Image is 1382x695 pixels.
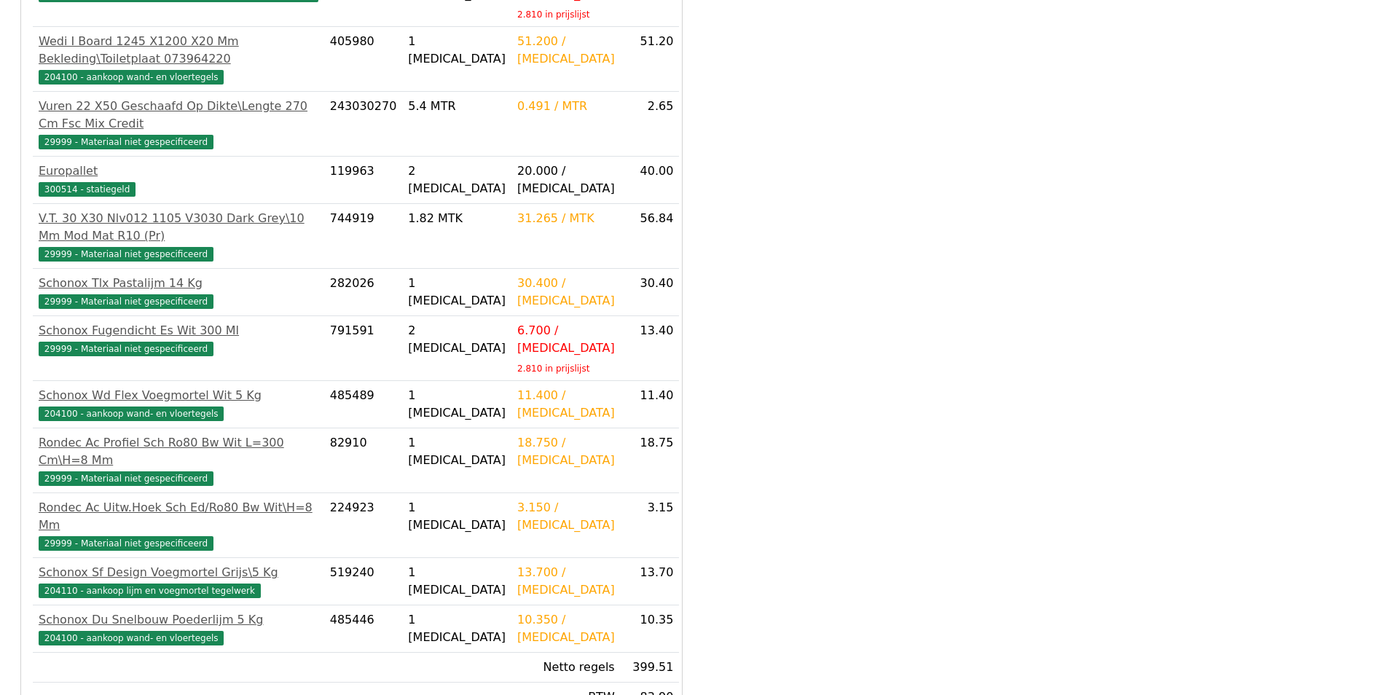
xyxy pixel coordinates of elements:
[408,210,506,227] div: 1.82 MTK
[517,9,589,20] sub: 2.810 in prijslijst
[517,434,615,469] div: 18.750 / [MEDICAL_DATA]
[408,275,506,310] div: 1 [MEDICAL_DATA]
[621,204,680,269] td: 56.84
[408,33,506,68] div: 1 [MEDICAL_DATA]
[39,536,213,551] span: 29999 - Materiaal niet gespecificeerd
[517,33,615,68] div: 51.200 / [MEDICAL_DATA]
[324,204,403,269] td: 744919
[621,493,680,558] td: 3.15
[511,653,621,683] td: Netto regels
[621,92,680,157] td: 2.65
[408,387,506,422] div: 1 [MEDICAL_DATA]
[39,210,318,262] a: V.T. 30 X30 Nlv012 1105 V3030 Dark Grey\10 Mm Mod Mat R10 (Pr)29999 - Materiaal niet gespecificeerd
[39,162,318,197] a: Europallet300514 - statiegeld
[324,493,403,558] td: 224923
[621,157,680,204] td: 40.00
[621,653,680,683] td: 399.51
[39,342,213,356] span: 29999 - Materiaal niet gespecificeerd
[39,135,213,149] span: 29999 - Materiaal niet gespecificeerd
[517,275,615,310] div: 30.400 / [MEDICAL_DATA]
[39,387,318,422] a: Schonox Wd Flex Voegmortel Wit 5 Kg204100 - aankoop wand- en vloertegels
[517,611,615,646] div: 10.350 / [MEDICAL_DATA]
[39,564,318,599] a: Schonox Sf Design Voegmortel Grijs\5 Kg204110 - aankoop lijm en voegmortel tegelwerk
[324,428,403,493] td: 82910
[517,387,615,422] div: 11.400 / [MEDICAL_DATA]
[517,210,615,227] div: 31.265 / MTK
[39,182,136,197] span: 300514 - statiegeld
[39,247,213,262] span: 29999 - Materiaal niet gespecificeerd
[517,364,589,374] sub: 2.810 in prijslijst
[408,434,506,469] div: 1 [MEDICAL_DATA]
[39,162,318,180] div: Europallet
[324,92,403,157] td: 243030270
[39,70,224,85] span: 204100 - aankoop wand- en vloertegels
[39,434,318,487] a: Rondec Ac Profiel Sch Ro80 Bw Wit L=300 Cm\H=8 Mm29999 - Materiaal niet gespecificeerd
[39,322,318,357] a: Schonox Fugendicht Es Wit 300 Ml29999 - Materiaal niet gespecificeerd
[517,98,615,115] div: 0.491 / MTR
[408,162,506,197] div: 2 [MEDICAL_DATA]
[39,98,318,150] a: Vuren 22 X50 Geschaafd Op Dikte\Lengte 270 Cm Fsc Mix Credit29999 - Materiaal niet gespecificeerd
[408,499,506,534] div: 1 [MEDICAL_DATA]
[39,387,318,404] div: Schonox Wd Flex Voegmortel Wit 5 Kg
[39,407,224,421] span: 204100 - aankoop wand- en vloertegels
[621,605,680,653] td: 10.35
[517,322,615,357] div: 6.700 / [MEDICAL_DATA]
[621,27,680,92] td: 51.20
[408,322,506,357] div: 2 [MEDICAL_DATA]
[324,269,403,316] td: 282026
[39,275,318,292] div: Schonox Tlx Pastalijm 14 Kg
[39,564,318,581] div: Schonox Sf Design Voegmortel Grijs\5 Kg
[39,434,318,469] div: Rondec Ac Profiel Sch Ro80 Bw Wit L=300 Cm\H=8 Mm
[39,294,213,309] span: 29999 - Materiaal niet gespecificeerd
[517,162,615,197] div: 20.000 / [MEDICAL_DATA]
[324,27,403,92] td: 405980
[39,322,318,339] div: Schonox Fugendicht Es Wit 300 Ml
[324,157,403,204] td: 119963
[324,381,403,428] td: 485489
[39,275,318,310] a: Schonox Tlx Pastalijm 14 Kg29999 - Materiaal niet gespecificeerd
[39,33,318,85] a: Wedi I Board 1245 X1200 X20 Mm Bekleding\Toiletplaat 073964220204100 - aankoop wand- en vloertegels
[408,611,506,646] div: 1 [MEDICAL_DATA]
[621,269,680,316] td: 30.40
[517,564,615,599] div: 13.700 / [MEDICAL_DATA]
[39,499,318,551] a: Rondec Ac Uitw.Hoek Sch Ed/Ro80 Bw Wit\H=8 Mm29999 - Materiaal niet gespecificeerd
[621,558,680,605] td: 13.70
[621,428,680,493] td: 18.75
[517,499,615,534] div: 3.150 / [MEDICAL_DATA]
[39,584,261,598] span: 204110 - aankoop lijm en voegmortel tegelwerk
[621,381,680,428] td: 11.40
[39,499,318,534] div: Rondec Ac Uitw.Hoek Sch Ed/Ro80 Bw Wit\H=8 Mm
[408,564,506,599] div: 1 [MEDICAL_DATA]
[39,210,318,245] div: V.T. 30 X30 Nlv012 1105 V3030 Dark Grey\10 Mm Mod Mat R10 (Pr)
[39,98,318,133] div: Vuren 22 X50 Geschaafd Op Dikte\Lengte 270 Cm Fsc Mix Credit
[324,558,403,605] td: 519240
[621,316,680,381] td: 13.40
[324,316,403,381] td: 791591
[324,605,403,653] td: 485446
[408,98,506,115] div: 5.4 MTR
[39,631,224,645] span: 204100 - aankoop wand- en vloertegels
[39,611,318,629] div: Schonox Du Snelbouw Poederlijm 5 Kg
[39,471,213,486] span: 29999 - Materiaal niet gespecificeerd
[39,33,318,68] div: Wedi I Board 1245 X1200 X20 Mm Bekleding\Toiletplaat 073964220
[39,611,318,646] a: Schonox Du Snelbouw Poederlijm 5 Kg204100 - aankoop wand- en vloertegels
